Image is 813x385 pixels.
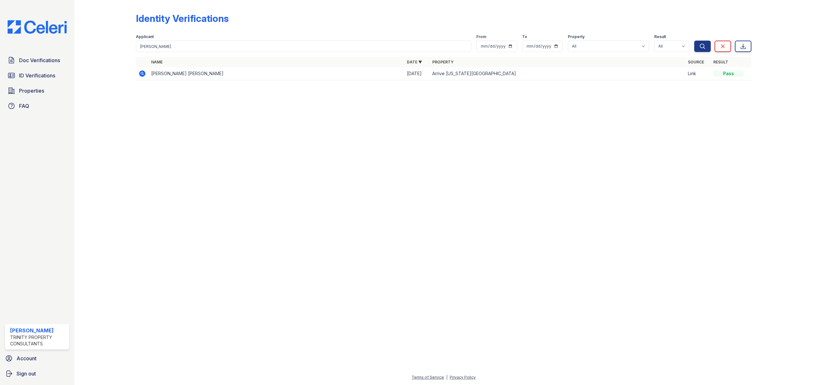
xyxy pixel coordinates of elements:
a: ID Verifications [5,69,69,82]
label: From [476,34,486,39]
a: Terms of Service [412,375,444,380]
span: Sign out [17,370,36,377]
a: FAQ [5,100,69,112]
a: Result [713,60,728,64]
a: Privacy Policy [450,375,476,380]
td: Arrive [US_STATE][GEOGRAPHIC_DATA] [430,67,685,80]
img: CE_Logo_Blue-a8612792a0a2168367f1c8372b55b34899dd931a85d93a1a3d3e32e68fde9ad4.png [3,20,72,34]
div: | [446,375,447,380]
span: ID Verifications [19,72,55,79]
label: Applicant [136,34,154,39]
a: Date ▼ [407,60,422,64]
input: Search by name or phone number [136,41,472,52]
div: Trinity Property Consultants [10,334,67,347]
a: Account [3,352,72,365]
label: Property [568,34,585,39]
a: Doc Verifications [5,54,69,67]
a: Name [151,60,163,64]
td: Link [685,67,711,80]
span: Account [17,355,37,362]
div: Identity Verifications [136,13,229,24]
span: Properties [19,87,44,95]
span: FAQ [19,102,29,110]
a: Sign out [3,367,72,380]
a: Properties [5,84,69,97]
div: [PERSON_NAME] [10,327,67,334]
label: To [522,34,527,39]
label: Result [654,34,666,39]
a: Source [688,60,704,64]
a: Property [432,60,454,64]
span: Doc Verifications [19,56,60,64]
div: Pass [713,70,744,77]
td: [DATE] [404,67,430,80]
td: [PERSON_NAME] [PERSON_NAME] [149,67,404,80]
